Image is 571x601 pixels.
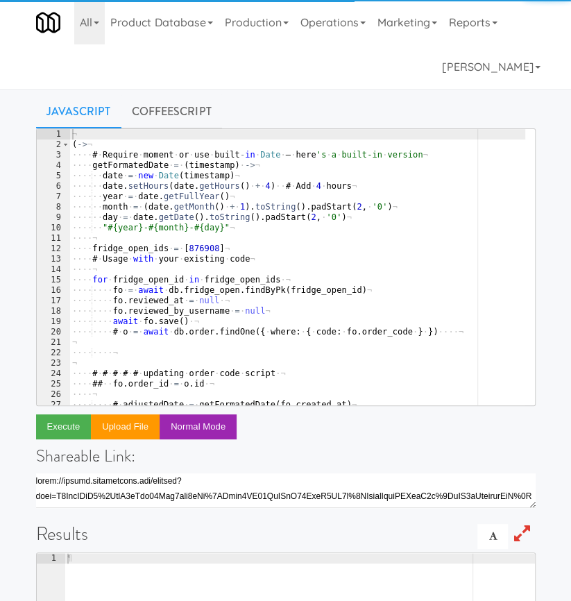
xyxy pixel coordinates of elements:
[37,296,70,306] div: 17
[37,379,70,389] div: 25
[37,212,70,223] div: 9
[37,400,70,410] div: 27
[37,316,70,327] div: 19
[37,264,70,275] div: 14
[36,10,60,35] img: Micromart
[37,275,70,285] div: 15
[37,181,70,192] div: 6
[37,553,65,564] div: 1
[37,306,70,316] div: 18
[37,233,70,244] div: 11
[37,202,70,212] div: 8
[36,94,121,129] a: Javascript
[36,414,92,439] button: Execute
[37,285,70,296] div: 16
[37,223,70,233] div: 10
[37,327,70,337] div: 20
[36,524,536,544] h1: Results
[37,129,70,139] div: 1
[37,139,70,150] div: 2
[436,44,545,89] a: [PERSON_NAME]
[37,254,70,264] div: 13
[37,358,70,369] div: 23
[36,447,536,465] h4: Shareable Link:
[36,473,536,508] textarea: lorem://ipsumd.sitametcons.adi/elitsed?doei=T8IncIDiD5%2UtlA3eTdo04Mag7ali8eNi%7ADmin4VE01QuISnO7...
[37,171,70,181] div: 5
[37,244,70,254] div: 12
[160,414,237,439] button: Normal Mode
[121,94,222,129] a: CoffeeScript
[37,369,70,379] div: 24
[37,348,70,358] div: 22
[37,337,70,348] div: 21
[37,160,70,171] div: 4
[37,192,70,202] div: 7
[37,389,70,400] div: 26
[37,150,70,160] div: 3
[91,414,160,439] button: Upload file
